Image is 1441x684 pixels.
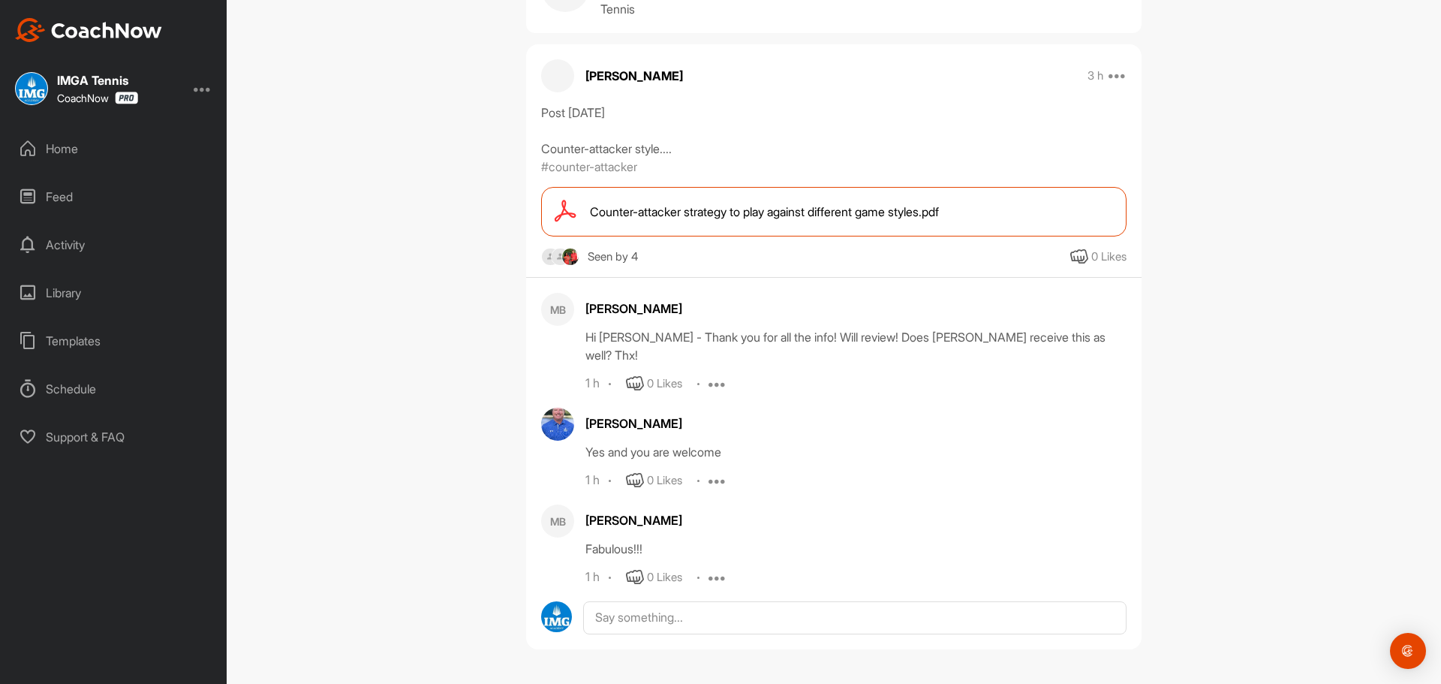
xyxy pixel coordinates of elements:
[57,74,138,86] div: IMGA Tennis
[8,274,220,312] div: Library
[541,104,1127,158] div: Post [DATE] Counter-attacker style....
[8,130,220,167] div: Home
[647,472,682,490] div: 0 Likes
[585,414,1127,432] div: [PERSON_NAME]
[541,158,637,176] p: #counter-attacker
[585,300,1127,318] div: [PERSON_NAME]
[8,322,220,360] div: Templates
[541,505,574,538] div: MB
[585,328,1127,364] div: Hi [PERSON_NAME] - Thank you for all the info! Will review! Does [PERSON_NAME] receive this as we...
[585,570,600,585] div: 1 h
[8,370,220,408] div: Schedule
[8,418,220,456] div: Support & FAQ
[541,293,574,326] div: MB
[585,511,1127,529] div: [PERSON_NAME]
[585,376,600,391] div: 1 h
[647,569,682,586] div: 0 Likes
[541,408,574,441] img: avatar
[115,92,138,104] img: CoachNow Pro
[541,601,572,632] img: avatar
[1088,68,1103,83] p: 3 h
[585,540,1127,558] div: Fabulous!!!
[8,178,220,215] div: Feed
[15,18,162,42] img: CoachNow
[551,248,570,267] img: square_default-ef6cabf814de5a2bf16c804365e32c732080f9872bdf737d349900a9daf73cf9.png
[561,248,580,267] img: square_37b29016f9d2e0add6ea092e91cede37.jpg
[15,72,48,105] img: square_fbd24ebe9e7d24b63c563b236df2e5b1.jpg
[8,226,220,264] div: Activity
[588,248,638,267] div: Seen by 4
[647,375,682,393] div: 0 Likes
[541,248,560,267] img: square_default-ef6cabf814de5a2bf16c804365e32c732080f9872bdf737d349900a9daf73cf9.png
[1091,249,1127,266] div: 0 Likes
[585,473,600,488] div: 1 h
[541,187,1127,237] a: Counter-attacker strategy to play against different game styles.pdf
[585,67,683,85] p: [PERSON_NAME]
[57,92,138,104] div: CoachNow
[1390,633,1426,669] div: Open Intercom Messenger
[585,443,1127,461] div: Yes and you are welcome
[590,203,939,221] span: Counter-attacker strategy to play against different game styles.pdf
